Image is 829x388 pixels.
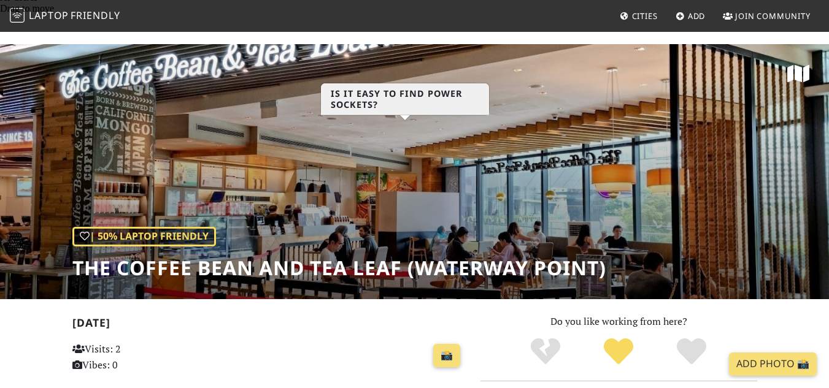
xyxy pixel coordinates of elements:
span: Friendly [71,9,120,22]
div: | 50% Laptop Friendly [72,227,216,246]
div: Definitely! [655,337,728,367]
img: LaptopFriendly [10,8,25,23]
h2: [DATE] [72,316,466,334]
a: LaptopFriendly LaptopFriendly [10,6,120,27]
span: Add [688,10,706,21]
span: Laptop [29,9,69,22]
h1: The Coffee Bean and Tea Leaf (Waterway Point) [72,256,606,280]
a: 📸 [433,344,460,367]
p: Do you like working from here? [480,314,757,330]
a: Join Community [718,5,816,27]
a: Add [671,5,711,27]
p: Visits: 2 Vibes: 0 [72,341,194,373]
span: Join Community [735,10,811,21]
a: Add Photo 📸 [729,352,817,376]
h3: Is it easy to find power sockets? [321,83,489,115]
a: Cities [615,5,663,27]
div: Yes [582,337,655,367]
div: No [509,337,582,367]
span: Cities [632,10,658,21]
